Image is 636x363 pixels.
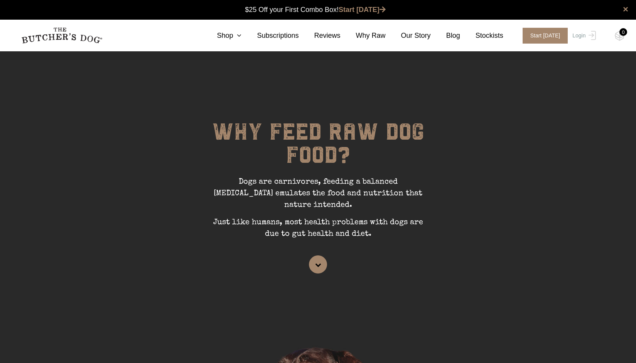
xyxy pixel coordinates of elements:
p: Just like humans, most health problems with dogs are due to gut health and diet. [202,217,434,246]
span: Start [DATE] [523,28,568,44]
a: Why Raw [341,30,386,41]
a: Start [DATE] [515,28,571,44]
a: Subscriptions [241,30,299,41]
p: Dogs are carnivores, feeding a balanced [MEDICAL_DATA] emulates the food and nutrition that natur... [202,176,434,217]
a: Our Story [386,30,431,41]
h1: WHY FEED RAW DOG FOOD? [202,120,434,176]
a: Shop [201,30,241,41]
a: Stockists [460,30,503,41]
img: TBD_Cart-Empty.png [615,31,624,41]
a: Blog [431,30,460,41]
div: 0 [619,28,627,36]
a: Reviews [299,30,341,41]
a: Start [DATE] [339,6,386,14]
a: close [623,5,628,14]
a: Login [570,28,596,44]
